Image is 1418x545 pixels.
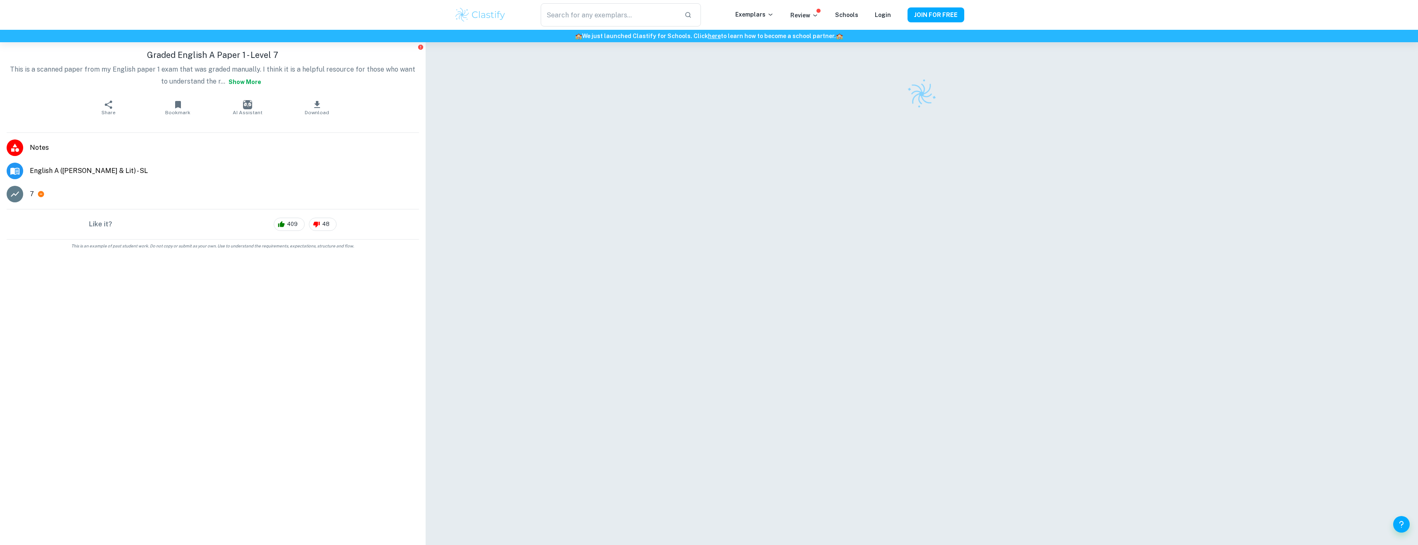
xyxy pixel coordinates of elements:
span: 48 [318,220,334,228]
img: Clastify logo [454,7,507,23]
span: Download [305,110,329,115]
button: Show more [225,74,265,89]
p: 7 [30,189,34,199]
div: 409 [274,218,305,231]
p: Exemplars [735,10,774,19]
button: Report issue [418,44,424,50]
h1: Graded English A Paper 1 - Level 7 [7,49,419,61]
img: AI Assistant [243,100,252,109]
span: 🏫 [575,33,582,39]
h6: We just launched Clastify for Schools. Click to learn how to become a school partner. [2,31,1416,41]
button: Share [74,96,143,119]
p: This is a scanned paper from my English paper 1 exam that was graded manually. I think it is a he... [7,65,419,89]
h6: Like it? [89,219,112,229]
button: Help and Feedback [1393,516,1410,533]
button: Download [282,96,352,119]
span: This is an example of past student work. Do not copy or submit as your own. Use to understand the... [3,243,422,249]
img: Clastify logo [902,74,941,114]
span: Bookmark [165,110,190,115]
a: here [708,33,721,39]
input: Search for any exemplars... [541,3,677,26]
button: Bookmark [143,96,213,119]
button: AI Assistant [213,96,282,119]
span: English A ([PERSON_NAME] & Lit) - SL [30,166,419,176]
span: AI Assistant [233,110,262,115]
span: 🏫 [836,33,843,39]
button: JOIN FOR FREE [908,7,964,22]
div: 48 [309,218,337,231]
span: 409 [282,220,302,228]
p: Review [790,11,819,20]
a: Schools [835,12,858,18]
span: Share [101,110,116,115]
a: Login [875,12,891,18]
span: Notes [30,143,419,153]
